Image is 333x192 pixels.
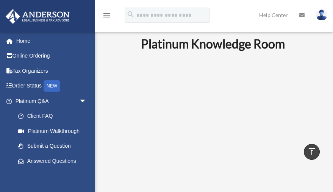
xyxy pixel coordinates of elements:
[44,80,60,92] div: NEW
[79,94,94,109] span: arrow_drop_down
[11,139,98,154] a: Submit a Question
[102,11,111,20] i: menu
[11,123,98,139] a: Platinum Walkthrough
[11,153,98,169] a: Answered Questions
[5,94,98,109] a: Platinum Q&Aarrow_drop_down
[3,9,72,24] img: Anderson Advisors Platinum Portal
[316,9,327,20] img: User Pic
[304,144,320,160] a: vertical_align_top
[5,33,98,48] a: Home
[5,48,98,64] a: Online Ordering
[108,61,318,189] iframe: 231110_Toby_KnowledgeRoom
[307,147,316,156] i: vertical_align_top
[5,78,98,94] a: Order StatusNEW
[141,36,285,51] b: Platinum Knowledge Room
[11,109,98,124] a: Client FAQ
[127,10,135,19] i: search
[5,63,98,78] a: Tax Organizers
[102,13,111,20] a: menu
